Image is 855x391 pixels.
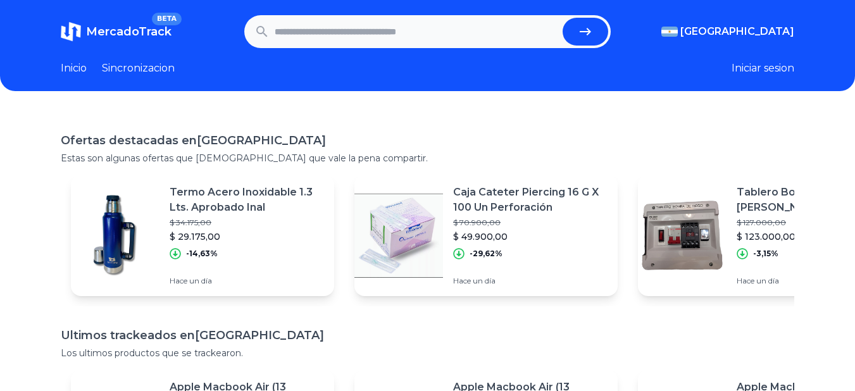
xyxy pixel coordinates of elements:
p: -3,15% [753,249,778,259]
img: Featured image [638,191,727,280]
button: [GEOGRAPHIC_DATA] [661,24,794,39]
p: Estas son algunas ofertas que [DEMOGRAPHIC_DATA] que vale la pena compartir. [61,152,794,164]
p: $ 29.175,00 [170,230,324,243]
p: Los ultimos productos que se trackearon. [61,347,794,359]
p: Hace un día [453,276,608,286]
p: Hace un día [170,276,324,286]
a: Featured imageCaja Cateter Piercing 16 G X 100 Un Perforación$ 70.900,00$ 49.900,00-29,62%Hace un... [354,175,618,296]
h1: Ofertas destacadas en [GEOGRAPHIC_DATA] [61,132,794,149]
p: -14,63% [186,249,218,259]
p: -29,62% [470,249,502,259]
p: Termo Acero Inoxidable 1.3 Lts. Aprobado Inal [170,185,324,215]
p: Caja Cateter Piercing 16 G X 100 Un Perforación [453,185,608,215]
span: BETA [152,13,182,25]
p: $ 49.900,00 [453,230,608,243]
a: MercadoTrackBETA [61,22,172,42]
p: $ 34.175,00 [170,218,324,228]
img: MercadoTrack [61,22,81,42]
span: MercadoTrack [86,25,172,39]
a: Featured imageTermo Acero Inoxidable 1.3 Lts. Aprobado Inal$ 34.175,00$ 29.175,00-14,63%Hace un día [71,175,334,296]
a: Inicio [61,61,87,76]
span: [GEOGRAPHIC_DATA] [680,24,794,39]
button: Iniciar sesion [732,61,794,76]
h1: Ultimos trackeados en [GEOGRAPHIC_DATA] [61,326,794,344]
p: $ 70.900,00 [453,218,608,228]
img: Featured image [71,191,159,280]
img: Argentina [661,27,678,37]
img: Featured image [354,191,443,280]
a: Sincronizacion [102,61,175,76]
